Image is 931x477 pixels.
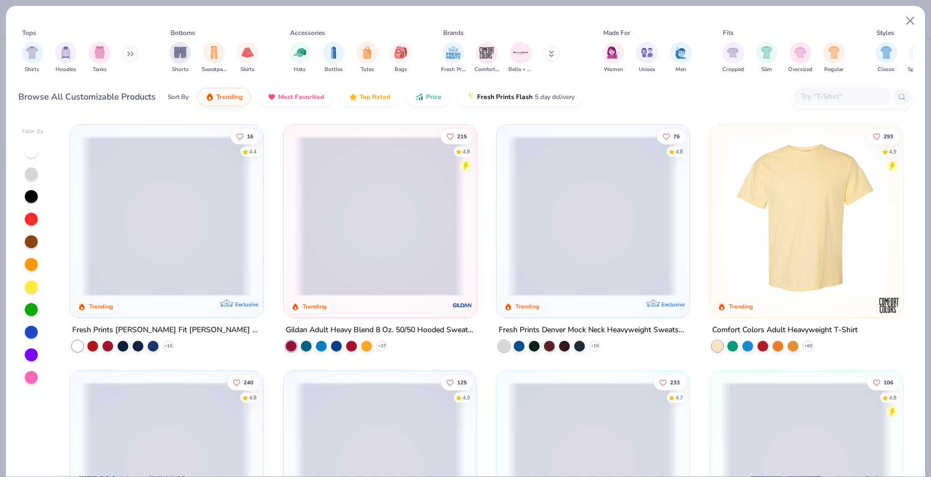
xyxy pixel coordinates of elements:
div: filter for Men [670,42,692,74]
span: 106 [884,380,893,385]
div: Sort By [168,92,189,102]
span: Price [426,93,442,101]
img: Bags Image [395,46,406,59]
img: Unisex Image [641,46,653,59]
button: filter button [474,42,499,74]
button: Like [441,375,472,390]
button: filter button [22,42,43,74]
div: 4.8 [463,148,470,156]
div: filter for Cropped [722,42,744,74]
span: Shorts [172,66,189,74]
span: Bella + Canvas [508,66,533,74]
button: filter button [756,42,777,74]
button: Top Rated [341,88,398,106]
button: filter button [603,42,624,74]
span: Sweatpants [202,66,226,74]
div: Styles [877,28,894,38]
div: filter for Comfort Colors [474,42,499,74]
div: Fresh Prints Denver Mock Neck Heavyweight Sweatshirt [499,323,687,336]
img: Women Image [607,46,619,59]
button: Trending [197,88,251,106]
span: Hoodies [56,66,76,74]
input: Try "T-Shirt" [800,90,883,103]
div: filter for Shirts [22,42,43,74]
div: 4.4 [249,148,257,156]
span: Cropped [722,66,744,74]
div: filter for Bags [390,42,412,74]
div: Made For [603,28,630,38]
img: trending.gif [205,93,214,101]
div: Browse All Customizable Products [18,90,156,103]
span: Most Favorited [278,93,324,101]
img: Bottles Image [328,46,340,59]
button: filter button [670,42,692,74]
span: + 10 [591,342,599,349]
div: Fits [723,28,734,38]
div: Comfort Colors Adult Heavyweight T-Shirt [712,323,858,336]
button: filter button [237,42,258,74]
button: filter button [89,42,111,74]
div: filter for Tanks [89,42,111,74]
img: Hats Image [294,46,306,59]
img: Shirts Image [26,46,38,59]
span: 240 [244,380,253,385]
div: filter for Regular [823,42,845,74]
div: Fresh Prints [PERSON_NAME] Fit [PERSON_NAME] Shirt with Stripes [72,323,261,336]
button: Like [654,375,685,390]
button: filter button [356,42,378,74]
img: Men Image [675,46,687,59]
img: Fresh Prints Image [445,45,461,61]
span: Tanks [93,66,107,74]
button: filter button [323,42,344,74]
div: 4.8 [675,148,683,156]
div: 4.9 [889,148,896,156]
div: Accessories [290,28,325,38]
span: Oversized [788,66,812,74]
button: filter button [169,42,191,74]
span: Bottles [325,66,343,74]
div: filter for Slim [756,42,777,74]
div: Brands [443,28,464,38]
button: Like [867,129,899,144]
span: Fresh Prints [441,66,466,74]
span: 233 [670,380,680,385]
button: Like [441,129,472,144]
div: Tops [22,28,36,38]
span: Top Rated [360,93,390,101]
div: filter for Totes [356,42,378,74]
span: Totes [361,66,374,74]
button: Like [657,129,685,144]
div: 4.9 [463,394,470,402]
img: TopRated.gif [349,93,357,101]
button: Like [231,129,259,144]
img: Hoodies Image [60,46,72,59]
span: 76 [673,134,680,139]
span: Trending [216,93,243,101]
span: Classic [878,66,895,74]
button: Most Favorited [259,88,332,106]
div: filter for Unisex [636,42,658,74]
img: Bella + Canvas Image [513,45,529,61]
img: Shorts Image [174,46,187,59]
div: filter for Bella + Canvas [508,42,533,74]
button: filter button [55,42,77,74]
img: Oversized Image [794,46,806,59]
img: Cropped Image [727,46,739,59]
img: Sweatpants Image [208,46,220,59]
div: filter for Bottles [323,42,344,74]
span: Skirts [240,66,254,74]
button: Fresh Prints Flash5 day delivery [458,88,583,106]
img: Classic Image [880,46,893,59]
button: filter button [390,42,412,74]
img: Comfort Colors logo [878,294,899,315]
span: 293 [884,134,893,139]
button: filter button [289,42,311,74]
img: Slim Image [761,46,773,59]
div: 4.8 [889,394,896,402]
button: Like [227,375,259,390]
span: Hats [294,66,306,74]
img: 029b8af0-80e6-406f-9fdc-fdf898547912 [721,136,892,296]
img: Totes Image [361,46,373,59]
div: filter for Fresh Prints [441,42,466,74]
span: Exclusive [235,300,258,307]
